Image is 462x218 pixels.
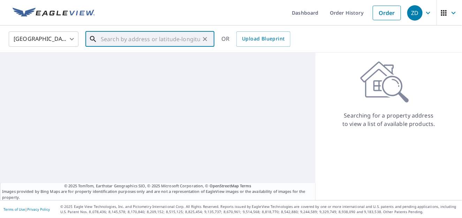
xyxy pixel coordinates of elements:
a: Order [373,6,401,20]
span: Upload Blueprint [242,35,285,43]
a: Terms of Use [3,207,25,212]
a: Terms [240,183,251,188]
p: © 2025 Eagle View Technologies, Inc. and Pictometry International Corp. All Rights Reserved. Repo... [60,204,459,215]
button: Clear [200,34,210,44]
div: ZD [407,5,423,21]
div: [GEOGRAPHIC_DATA] [9,29,78,49]
p: | [3,207,50,211]
input: Search by address or latitude-longitude [101,29,200,49]
a: Upload Blueprint [236,31,290,47]
span: © 2025 TomTom, Earthstar Geographics SIO, © 2025 Microsoft Corporation, © [64,183,251,189]
div: OR [221,31,290,47]
img: EV Logo [13,8,95,18]
p: Searching for a property address to view a list of available products. [342,111,436,128]
a: OpenStreetMap [210,183,239,188]
a: Privacy Policy [27,207,50,212]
